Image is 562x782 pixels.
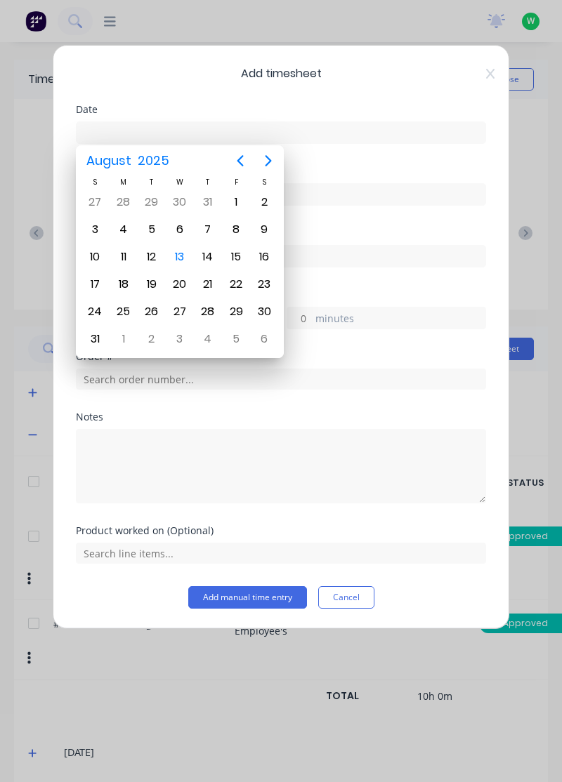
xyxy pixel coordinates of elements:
div: Saturday, August 2, 2025 [254,192,275,213]
div: Monday, August 18, 2025 [113,274,134,295]
div: Friday, August 22, 2025 [226,274,247,295]
div: Monday, September 1, 2025 [113,329,134,350]
div: Saturday, August 30, 2025 [254,301,275,322]
div: Monday, August 11, 2025 [113,246,134,267]
button: Previous page [226,147,254,175]
div: Thursday, August 21, 2025 [197,274,218,295]
div: Tuesday, August 12, 2025 [141,246,162,267]
div: Friday, August 1, 2025 [226,192,247,213]
div: Tuesday, August 26, 2025 [141,301,162,322]
div: Wednesday, August 20, 2025 [169,274,190,295]
div: Friday, August 8, 2025 [226,219,247,240]
input: 0 [287,307,312,329]
div: Wednesday, August 27, 2025 [169,301,190,322]
div: Saturday, August 16, 2025 [254,246,275,267]
div: Notes [76,412,486,422]
div: Date [76,105,486,114]
div: T [138,176,166,188]
div: Wednesday, September 3, 2025 [169,329,190,350]
div: Sunday, August 24, 2025 [84,301,105,322]
div: Friday, August 15, 2025 [226,246,247,267]
span: 2025 [134,148,172,173]
input: Search line items... [76,543,486,564]
div: Thursday, July 31, 2025 [197,192,218,213]
div: Thursday, August 7, 2025 [197,219,218,240]
div: S [250,176,278,188]
div: Wednesday, July 30, 2025 [169,192,190,213]
div: Tuesday, September 2, 2025 [141,329,162,350]
div: Saturday, August 23, 2025 [254,274,275,295]
div: W [166,176,194,188]
button: August2025 [77,148,178,173]
input: Search order number... [76,369,486,390]
div: Friday, August 29, 2025 [226,301,247,322]
div: Tuesday, August 5, 2025 [141,219,162,240]
div: Friday, September 5, 2025 [226,329,247,350]
div: Tuesday, July 29, 2025 [141,192,162,213]
span: August [83,148,134,173]
div: Today, Wednesday, August 13, 2025 [169,246,190,267]
div: F [222,176,250,188]
div: T [194,176,222,188]
span: Add timesheet [76,65,486,82]
button: Cancel [318,586,374,609]
div: Sunday, August 3, 2025 [84,219,105,240]
div: Sunday, August 10, 2025 [84,246,105,267]
div: Thursday, August 14, 2025 [197,246,218,267]
div: Tuesday, August 19, 2025 [141,274,162,295]
div: Order # [76,352,486,362]
label: minutes [315,311,485,329]
div: Sunday, July 27, 2025 [84,192,105,213]
div: S [81,176,109,188]
div: Thursday, September 4, 2025 [197,329,218,350]
button: Next page [254,147,282,175]
div: Sunday, August 31, 2025 [84,329,105,350]
div: Monday, July 28, 2025 [113,192,134,213]
div: Saturday, September 6, 2025 [254,329,275,350]
div: Monday, August 25, 2025 [113,301,134,322]
div: Thursday, August 28, 2025 [197,301,218,322]
div: Sunday, August 17, 2025 [84,274,105,295]
div: M [109,176,137,188]
div: Product worked on (Optional) [76,526,486,536]
div: Wednesday, August 6, 2025 [169,219,190,240]
div: Saturday, August 9, 2025 [254,219,275,240]
div: Monday, August 4, 2025 [113,219,134,240]
button: Add manual time entry [188,586,307,609]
